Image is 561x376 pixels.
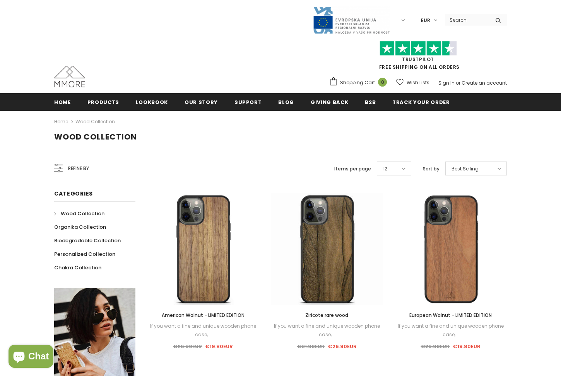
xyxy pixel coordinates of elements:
a: Javni Razpis [313,17,390,23]
a: Trustpilot [402,56,434,63]
span: Shopping Cart [340,79,375,87]
span: Wish Lists [407,79,429,87]
a: Shopping Cart 0 [329,77,391,88]
span: Our Story [185,99,218,106]
span: Home [54,99,71,106]
span: €19.80EUR [205,343,233,350]
span: €19.80EUR [453,343,481,350]
span: Track your order [392,99,450,106]
div: If you want a fine and unique wooden phone case,... [147,322,259,339]
a: Create an account [462,80,507,86]
span: 0 [378,78,387,87]
img: Javni Razpis [313,6,390,34]
a: Our Story [185,93,218,111]
a: Giving back [311,93,348,111]
a: Home [54,117,68,126]
label: Sort by [423,165,440,173]
span: Wood Collection [61,210,104,217]
a: Lookbook [136,93,168,111]
a: Products [87,93,119,111]
span: €26.90EUR [173,343,202,350]
a: Sign In [438,80,455,86]
a: support [234,93,262,111]
span: €26.90EUR [421,343,450,350]
a: Ziricote rare wood [271,311,383,320]
span: Giving back [311,99,348,106]
span: Blog [278,99,294,106]
span: FREE SHIPPING ON ALL ORDERS [329,44,507,70]
div: If you want a fine and unique wooden phone case,... [395,322,507,339]
a: Wish Lists [396,76,429,89]
span: B2B [365,99,376,106]
a: Organika Collection [54,220,106,234]
span: €26.90EUR [328,343,357,350]
span: Best Selling [452,165,479,173]
span: Personalized Collection [54,250,115,258]
img: MMORE Cases [54,66,85,87]
img: Trust Pilot Stars [380,41,457,56]
span: support [234,99,262,106]
a: Wood Collection [54,207,104,220]
a: Chakra Collection [54,261,101,274]
inbox-online-store-chat: Shopify online store chat [6,345,56,370]
span: €31.90EUR [297,343,325,350]
span: Categories [54,190,93,197]
a: Biodegradable Collection [54,234,121,247]
span: Ziricote rare wood [305,312,348,318]
span: European Walnut - LIMITED EDITION [409,312,492,318]
span: Chakra Collection [54,264,101,271]
label: Items per page [334,165,371,173]
a: Track your order [392,93,450,111]
span: Organika Collection [54,223,106,231]
span: Lookbook [136,99,168,106]
a: Personalized Collection [54,247,115,261]
span: Biodegradable Collection [54,237,121,244]
span: Refine by [68,164,89,173]
div: If you want a fine and unique wooden phone case,... [271,322,383,339]
span: American Walnut - LIMITED EDITION [162,312,245,318]
a: Wood Collection [75,118,115,125]
input: Search Site [445,14,489,26]
a: American Walnut - LIMITED EDITION [147,311,259,320]
span: Wood Collection [54,131,137,142]
a: B2B [365,93,376,111]
span: 12 [383,165,387,173]
span: Products [87,99,119,106]
a: European Walnut - LIMITED EDITION [395,311,507,320]
a: Blog [278,93,294,111]
a: Home [54,93,71,111]
span: EUR [421,17,430,24]
span: or [456,80,460,86]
